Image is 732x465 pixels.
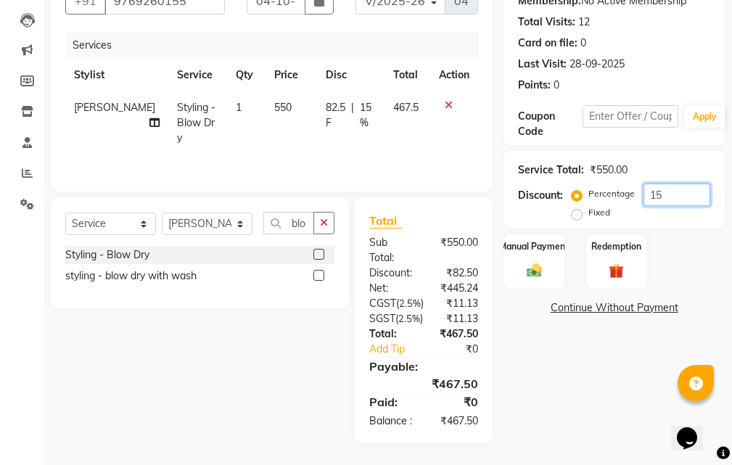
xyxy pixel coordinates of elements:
[430,59,478,91] th: Action
[424,413,489,429] div: ₹467.50
[384,59,430,91] th: Total
[580,36,586,51] div: 0
[518,162,584,178] div: Service Total:
[369,297,396,310] span: CGST
[684,106,725,128] button: Apply
[358,266,424,281] div: Discount:
[351,100,354,131] span: |
[358,358,489,375] div: Payable:
[358,326,424,342] div: Total:
[177,101,215,144] span: Styling - Blow Dry
[435,342,489,357] div: ₹0
[358,311,434,326] div: ( )
[358,413,424,429] div: Balance :
[424,266,489,281] div: ₹82.50
[583,105,678,128] input: Enter Offer / Coupon Code
[358,235,424,266] div: Sub Total:
[518,57,567,72] div: Last Visit:
[266,59,317,91] th: Price
[263,212,314,234] input: Search or Scan
[358,393,424,411] div: Paid:
[518,109,582,139] div: Coupon Code
[569,57,625,72] div: 28-09-2025
[591,240,641,253] label: Redemption
[358,342,435,357] a: Add Tip
[588,206,610,219] label: Fixed
[236,101,242,114] span: 1
[65,247,149,263] div: Styling - Blow Dry
[604,262,628,280] img: _gift.svg
[74,101,155,114] span: [PERSON_NAME]
[590,162,628,178] div: ₹550.00
[65,268,197,284] div: styling - blow dry with wash
[317,59,384,91] th: Disc
[369,312,395,325] span: SGST
[424,235,489,266] div: ₹550.00
[227,59,266,91] th: Qty
[499,240,569,253] label: Manual Payment
[326,100,345,131] span: 82.5 F
[435,296,489,311] div: ₹11.13
[398,313,420,324] span: 2.5%
[424,326,489,342] div: ₹467.50
[65,59,168,91] th: Stylist
[358,296,435,311] div: ( )
[168,59,227,91] th: Service
[518,188,563,203] div: Discount:
[506,300,722,316] a: Continue Without Payment
[518,15,575,30] div: Total Visits:
[578,15,590,30] div: 12
[522,262,546,279] img: _cash.svg
[424,281,489,296] div: ₹445.24
[67,32,489,59] div: Services
[358,281,424,296] div: Net:
[358,375,489,392] div: ₹467.50
[518,78,551,93] div: Points:
[434,311,489,326] div: ₹11.13
[554,78,559,93] div: 0
[588,187,635,200] label: Percentage
[424,393,489,411] div: ₹0
[399,297,421,309] span: 2.5%
[274,101,292,114] span: 550
[393,101,419,114] span: 467.5
[360,100,376,131] span: 15 %
[671,407,717,450] iframe: chat widget
[369,213,403,229] span: Total
[518,36,577,51] div: Card on file:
